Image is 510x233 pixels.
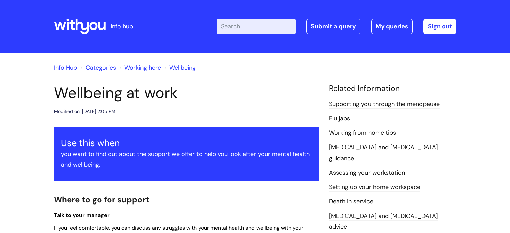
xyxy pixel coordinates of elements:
a: My queries [371,19,413,34]
li: Wellbeing [163,62,196,73]
a: Assessing your workstation [329,169,405,177]
a: [MEDICAL_DATA] and [MEDICAL_DATA] advice [329,212,438,231]
a: Death in service [329,197,373,206]
a: [MEDICAL_DATA] and [MEDICAL_DATA] guidance [329,143,438,163]
a: Wellbeing [169,64,196,72]
div: Modified on: [DATE] 2:05 PM [54,107,115,116]
li: Solution home [79,62,116,73]
li: Working here [118,62,161,73]
h3: Use this when [61,138,312,149]
a: Info Hub [54,64,77,72]
a: Categories [86,64,116,72]
a: Sign out [423,19,456,34]
a: Working here [124,64,161,72]
a: Supporting you through the menopause [329,100,440,109]
a: Submit a query [306,19,360,34]
span: Talk to your manager [54,212,110,219]
span: Where to go for support [54,194,149,205]
p: info hub [111,21,133,32]
a: Working from home tips [329,129,396,137]
div: | - [217,19,456,34]
a: Setting up your home workspace [329,183,420,192]
p: you want to find out about the support we offer to help you look after your mental health and wel... [61,149,312,170]
h4: Related Information [329,84,456,93]
input: Search [217,19,296,34]
a: Flu jabs [329,114,350,123]
h1: Wellbeing at work [54,84,319,102]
